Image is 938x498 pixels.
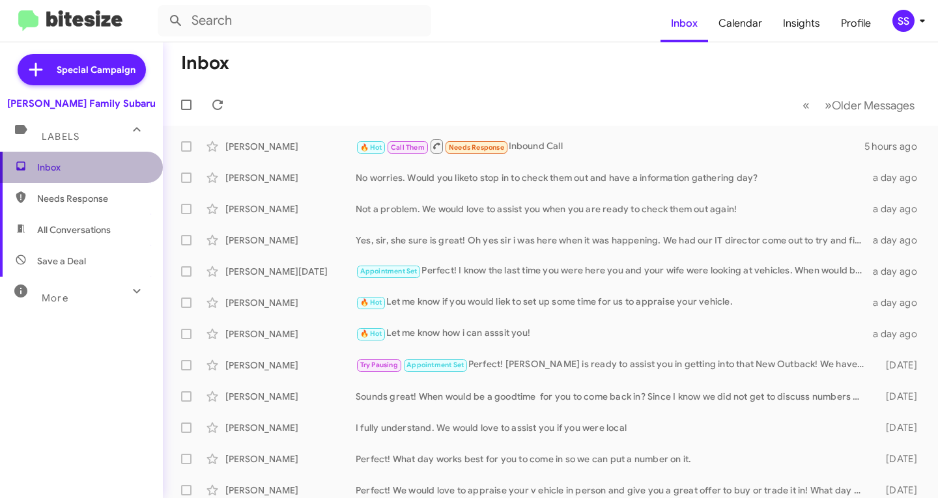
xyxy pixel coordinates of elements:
span: Older Messages [832,98,915,113]
div: Perfect! What day works best for you to come in so we can put a number on it. [356,452,871,465]
div: a day ago [871,296,928,309]
div: [DATE] [871,421,928,434]
span: Save a Deal [37,255,86,268]
div: Inbound Call [356,138,864,154]
h1: Inbox [181,53,229,74]
div: [PERSON_NAME] [225,234,356,247]
div: a day ago [871,171,928,184]
div: [PERSON_NAME] [225,359,356,372]
span: Needs Response [449,143,504,152]
div: [PERSON_NAME] [225,140,356,153]
a: Special Campaign [18,54,146,85]
div: [PERSON_NAME][DATE] [225,265,356,278]
div: a day ago [871,327,928,340]
div: [PERSON_NAME] Family Subaru [7,97,156,110]
input: Search [158,5,431,36]
div: [PERSON_NAME] [225,202,356,215]
div: Perfect! We would love to appraise your v ehicle in person and give you a great offer to buy or t... [356,484,871,497]
div: I fully understand. We would love to assist you if you were local [356,421,871,434]
div: [PERSON_NAME] [225,327,356,340]
span: Call Them [391,143,425,152]
div: Perfect! I know the last time you were here you and your wife were looking at vehicles. When woul... [356,264,871,279]
div: [PERSON_NAME] [225,296,356,309]
div: [DATE] [871,452,928,465]
div: Yes, sir, she sure is great! Oh yes sir i was here when it was happening. We had our IT director ... [356,234,871,247]
div: Let me know if you would liek to set up some time for us to appraise your vehicle. [356,295,871,310]
nav: Page navigation example [795,92,922,118]
span: 🔥 Hot [360,329,382,338]
div: [PERSON_NAME] [225,171,356,184]
a: Profile [831,5,881,42]
div: Not a problem. We would love to assist you when you are ready to check them out again! [356,202,871,215]
div: a day ago [871,202,928,215]
div: [DATE] [871,484,928,497]
div: Let me know how i can asssit you! [356,326,871,341]
div: [PERSON_NAME] [225,421,356,434]
span: All Conversations [37,223,111,236]
div: a day ago [871,234,928,247]
div: [DATE] [871,390,928,403]
span: Inbox [37,161,148,174]
span: 🔥 Hot [360,143,382,152]
a: Inbox [661,5,708,42]
div: Perfect! [PERSON_NAME] is ready to assist you in getting into that New Outback! We have great dea... [356,357,871,372]
span: Appointment Set [360,267,418,275]
span: Special Campaign [57,63,135,76]
a: Insights [773,5,831,42]
span: « [803,97,810,113]
span: More [42,292,68,304]
button: SS [881,10,924,32]
span: 🔥 Hot [360,298,382,307]
div: SS [892,10,915,32]
div: a day ago [871,265,928,278]
div: No worries. Would you liketo stop in to check them out and have a information gathering day? [356,171,871,184]
div: 5 hours ago [864,140,928,153]
span: Needs Response [37,192,148,205]
div: [PERSON_NAME] [225,390,356,403]
div: [PERSON_NAME] [225,484,356,497]
button: Previous [795,92,817,118]
div: [DATE] [871,359,928,372]
span: » [825,97,832,113]
a: Calendar [708,5,773,42]
span: Try Pausing [360,361,398,369]
span: Labels [42,131,79,143]
div: [PERSON_NAME] [225,452,356,465]
span: Appointment Set [406,361,464,369]
button: Next [817,92,922,118]
div: Sounds great! When would be a goodtime for you to come back in? Since I know we did not get to di... [356,390,871,403]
